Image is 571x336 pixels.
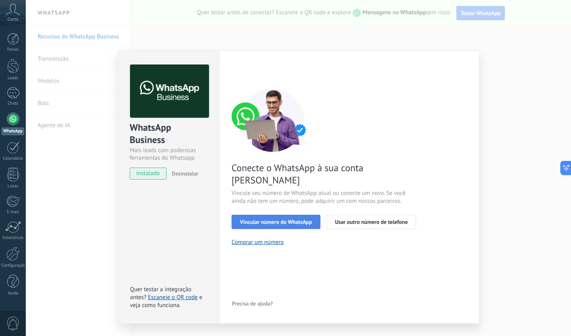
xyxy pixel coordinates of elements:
button: Vincular número do WhatsApp [232,215,320,229]
div: Ajuda [2,291,25,296]
button: Desinstalar [169,168,198,179]
div: E-mail [2,210,25,215]
span: instalado [130,168,166,179]
span: Quer testar a integração antes? [130,286,191,301]
div: Chats [2,101,25,106]
span: Vincule seu número de WhatsApp atual ou conecte um novo. Se você ainda não tem um número, pode ad... [232,189,420,205]
div: Calendário [2,156,25,161]
img: logo_main.png [130,65,209,118]
button: Usar outro número de telefone [327,215,416,229]
span: Conecte o WhatsApp à sua conta [PERSON_NAME] [232,162,420,186]
button: Precisa de ajuda? [232,298,273,309]
button: Comprar um número [232,239,284,246]
span: e veja como funciona. [130,294,202,309]
div: Leads [2,76,25,81]
span: Desinstalar [172,170,198,177]
div: WhatsApp Business [130,121,208,147]
span: Usar outro número de telefone [335,219,408,225]
div: Painel [2,47,25,52]
div: Mais leads com poderosas ferramentas do Whatsapp [130,147,208,162]
a: Escaneie o QR code [148,294,197,301]
div: Listas [2,184,25,189]
div: Configurações [2,263,25,268]
div: WhatsApp [2,128,24,135]
div: Estatísticas [2,235,25,241]
span: Vincular número do WhatsApp [240,219,312,225]
img: connect number [232,88,315,152]
span: Precisa de ajuda? [232,301,273,306]
span: Conta [8,17,18,22]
